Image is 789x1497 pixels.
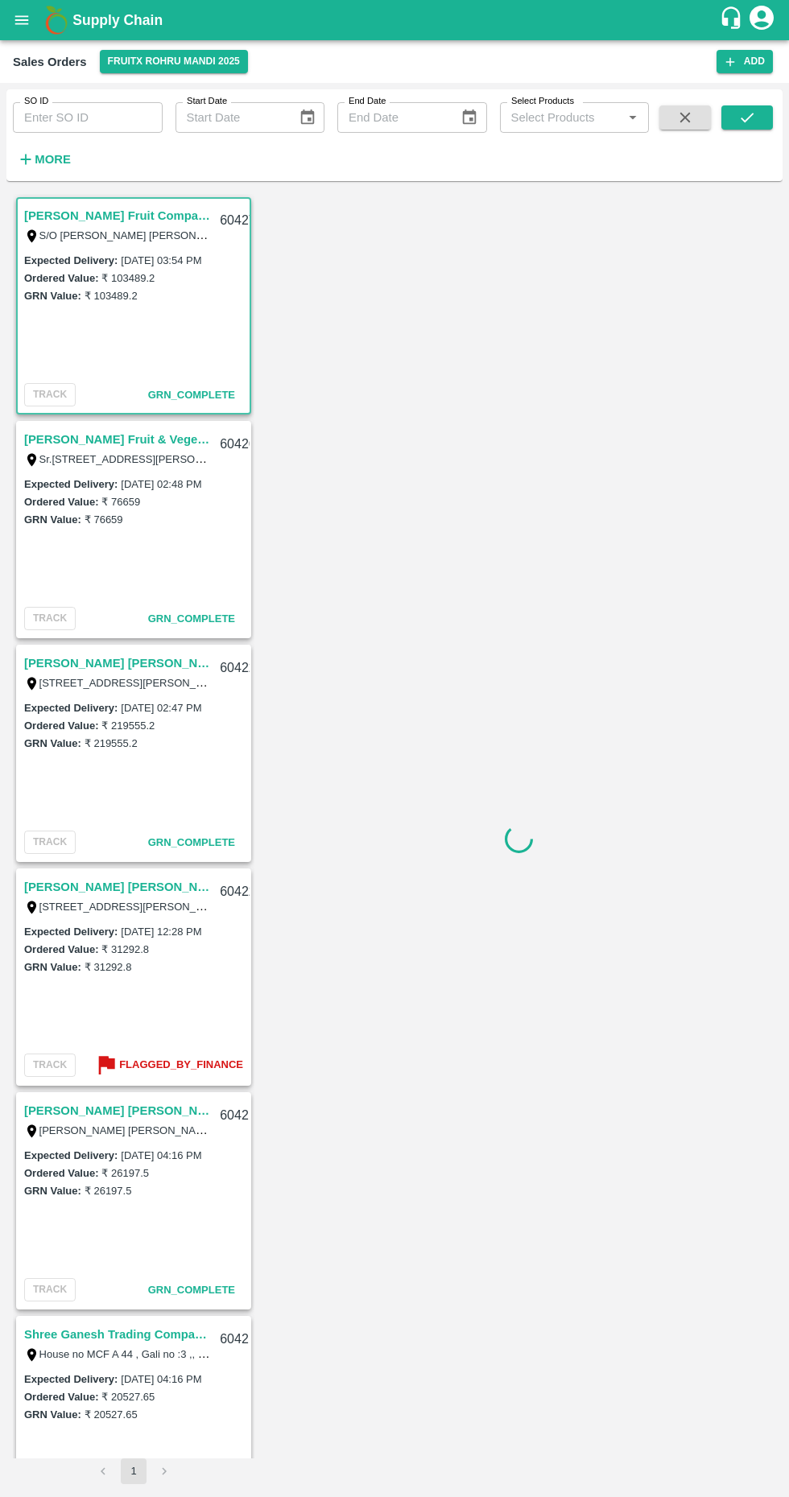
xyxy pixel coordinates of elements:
div: 604220 [210,873,272,911]
input: Enter SO ID [13,102,163,133]
label: ₹ 103489.2 [101,272,155,284]
div: 604263 [210,426,272,464]
label: ₹ 76659 [101,496,140,508]
label: Ordered Value: [24,1391,98,1403]
input: Select Products [505,107,618,128]
label: ₹ 26197.5 [101,1167,149,1179]
label: ₹ 219555.2 [101,720,155,732]
label: [DATE] 02:48 PM [121,478,201,490]
label: [DATE] 12:28 PM [121,926,201,938]
label: ₹ 26197.5 [85,1185,132,1197]
label: GRN Value: [24,1408,81,1421]
label: ₹ 103489.2 [85,290,138,302]
label: [STREET_ADDRESS][PERSON_NAME] [39,676,229,689]
a: [PERSON_NAME] [PERSON_NAME] (Parala) [24,1100,210,1121]
input: End Date [337,102,448,133]
div: Sales Orders [13,52,87,72]
label: Expected Delivery : [24,1149,118,1161]
label: Expected Delivery : [24,702,118,714]
label: Expected Delivery : [24,478,118,490]
a: [PERSON_NAME] [PERSON_NAME](Padru) [24,876,210,897]
label: Ordered Value: [24,720,98,732]
label: ₹ 20527.65 [101,1391,155,1403]
button: More [13,146,75,173]
div: 604221 [210,650,272,687]
label: GRN Value: [24,290,81,302]
button: Select DC [100,50,248,73]
a: Shree Ganesh Trading Company(SM) [24,1324,210,1345]
label: Select Products [511,95,574,108]
img: logo [40,4,72,36]
label: ₹ 31292.8 [85,961,132,973]
label: GRN Value: [24,513,81,526]
label: Expected Delivery : [24,926,118,938]
label: GRN Value: [24,961,81,973]
span: GRN_Complete [148,1284,235,1296]
a: [PERSON_NAME] Fruit Company (Rohru 02) [24,205,210,226]
button: open drawer [3,2,40,39]
strong: More [35,153,71,166]
label: ₹ 219555.2 [85,737,138,749]
b: Supply Chain [72,12,163,28]
label: [DATE] 02:47 PM [121,702,201,714]
label: Sr.[STREET_ADDRESS][PERSON_NAME][PERSON_NAME] [39,452,328,465]
label: [STREET_ADDRESS][PERSON_NAME] [39,900,229,913]
label: [DATE] 04:16 PM [121,1149,201,1161]
label: SO ID [24,95,48,108]
span: GRN_Complete [148,612,235,625]
label: Ordered Value: [24,1167,98,1179]
div: 604275 [210,202,272,240]
label: Start Date [187,95,227,108]
div: 604218 [210,1321,272,1359]
label: Expected Delivery : [24,254,118,266]
input: Start Date [176,102,286,133]
label: ₹ 31292.8 [101,943,149,955]
button: Choose date [454,102,485,133]
button: Flagged_By_Finance [93,1052,243,1078]
label: ₹ 20527.65 [85,1408,138,1421]
a: [PERSON_NAME] [PERSON_NAME](Padru) [24,653,210,674]
label: Ordered Value: [24,272,98,284]
label: [DATE] 03:54 PM [121,254,201,266]
label: End Date [349,95,386,108]
button: Add [717,50,773,73]
label: GRN Value: [24,1185,81,1197]
span: GRN_Complete [148,836,235,848]
label: ₹ 76659 [85,513,123,526]
a: [PERSON_NAME] Fruit & Vegetables(Rohru 02) [24,429,210,450]
nav: pagination navigation [88,1458,180,1484]
div: customer-support [719,6,747,35]
label: Ordered Value: [24,943,98,955]
label: GRN Value: [24,737,81,749]
label: Expected Delivery : [24,1373,118,1385]
b: Flagged_By_Finance [119,1056,243,1074]
button: page 1 [121,1458,147,1484]
span: GRN_Complete [148,389,235,401]
label: [DATE] 04:16 PM [121,1373,201,1385]
a: Supply Chain [72,9,719,31]
div: 604219 [210,1097,272,1135]
button: Open [622,107,643,128]
button: Choose date [292,102,323,133]
div: account of current user [747,3,776,37]
label: Ordered Value: [24,496,98,508]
